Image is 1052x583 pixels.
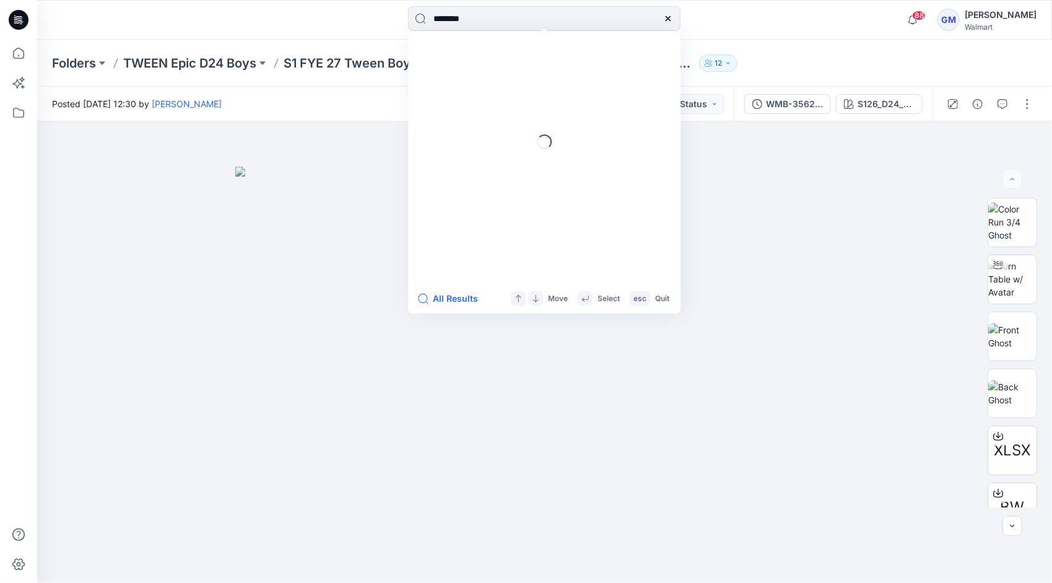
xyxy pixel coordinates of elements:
a: [PERSON_NAME] [152,99,222,109]
button: Details [968,94,988,114]
p: Select [598,292,620,305]
a: S1 FYE 27 Tween Boys D24 [284,55,445,72]
img: Turn Table w/ Avatar [988,260,1037,299]
a: TWEEN Epic D24 Boys [123,55,256,72]
span: 88 [912,11,926,20]
p: Move [548,292,568,305]
p: 12 [715,56,722,70]
span: BW [1001,496,1025,519]
div: [PERSON_NAME] [965,7,1037,22]
img: Front Ghost [988,323,1037,349]
a: Folders [52,55,96,72]
div: GM [937,9,960,31]
div: Walmart [965,22,1037,32]
button: 12 [699,55,737,72]
div: S126_D24_WA_Tonal Duck Camo_ Olive Oak_M25025A [858,97,915,111]
span: XLSX [994,439,1031,462]
button: All Results [418,291,486,306]
button: WMB-3562-2026 SS Boxy Square Pocket Shirt - Copy [744,94,831,114]
p: Quit [655,292,669,305]
div: WMB-3562-2026 SS Boxy Square Pocket Shirt - Copy [766,97,823,111]
img: Color Run 3/4 Ghost [988,203,1037,242]
button: S126_D24_WA_Tonal Duck Camo_ Olive Oak_M25025A [836,94,923,114]
p: esc [633,292,646,305]
img: Back Ghost [988,380,1037,406]
span: Posted [DATE] 12:30 by [52,97,222,110]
